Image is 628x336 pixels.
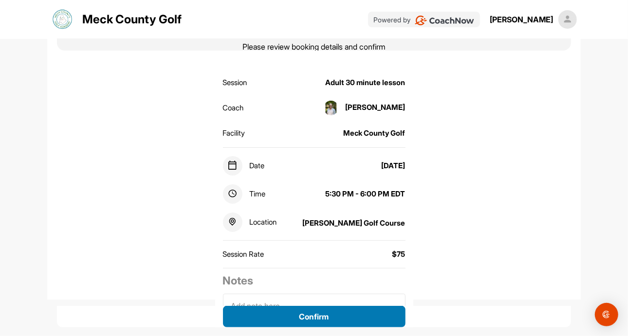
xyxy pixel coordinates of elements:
img: square_29e09460c2532e4988273bfcbdb7e236.jpg [324,101,338,115]
img: logo [51,8,74,31]
div: Coach [223,103,244,114]
p: Please review booking details and confirm [242,41,386,53]
div: Open Intercom Messenger [595,303,618,326]
button: Confirm [223,306,406,327]
div: [PERSON_NAME] Golf Course [303,218,406,229]
p: Meck County Golf [82,11,182,28]
div: Session [223,77,247,88]
div: Date [223,156,265,176]
h2: Notes [223,272,406,289]
div: 5:30 PM - 6:00 PM EDT [326,189,406,200]
div: [DATE] [382,160,406,172]
div: [PERSON_NAME] [316,101,406,115]
p: Powered by [374,15,411,25]
img: CoachNow [415,16,475,25]
div: $75 [392,249,406,260]
div: Meck County Golf [344,128,406,139]
div: Facility [223,128,245,139]
img: square_default-ef6cabf814de5a2bf16c804365e32c732080f9872bdf737d349900a9daf73cf9.png [558,10,577,29]
div: Time [223,184,266,204]
div: [PERSON_NAME] [490,14,553,25]
div: Adult 30 minute lesson [326,77,406,88]
div: Session Rate [223,249,264,260]
div: Location [223,212,277,232]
